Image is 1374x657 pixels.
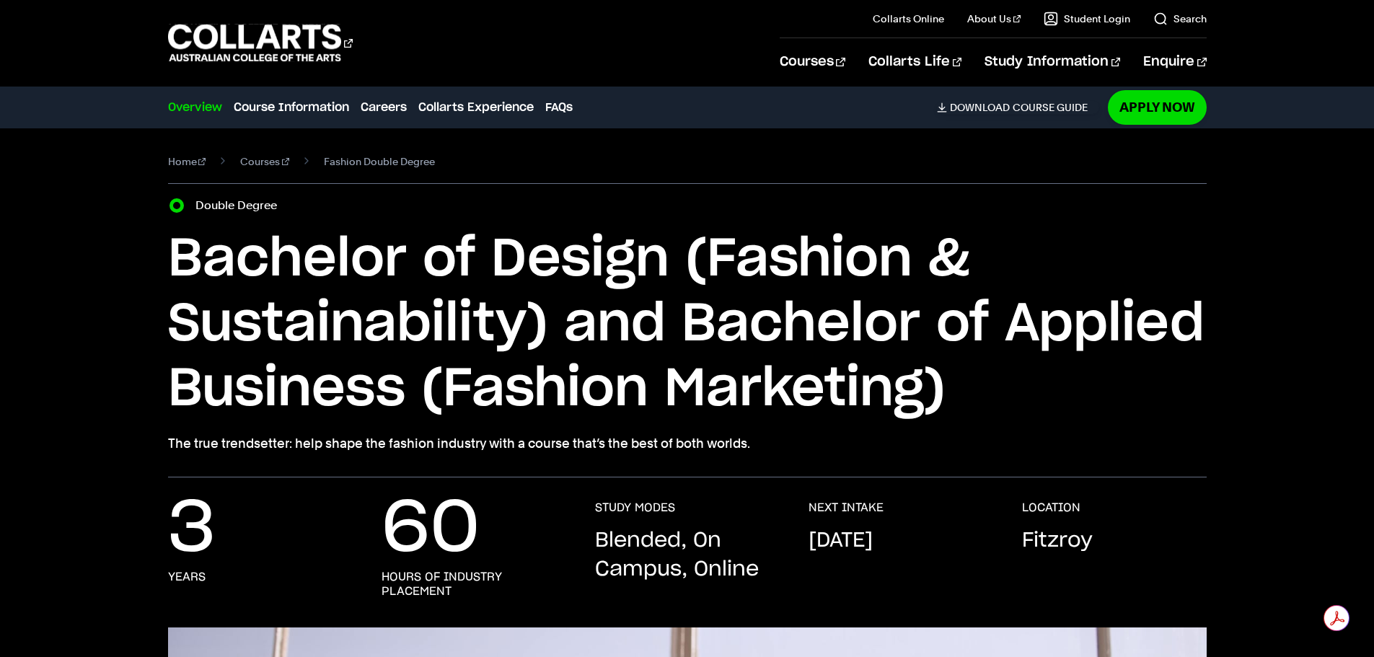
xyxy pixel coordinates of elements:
[780,38,845,86] a: Courses
[1143,38,1206,86] a: Enquire
[382,570,566,599] h3: hours of industry placement
[168,501,216,558] p: 3
[1022,526,1093,555] p: Fitzroy
[168,227,1207,422] h1: Bachelor of Design (Fashion & Sustainability) and Bachelor of Applied Business (Fashion Marketing)
[234,99,349,116] a: Course Information
[985,38,1120,86] a: Study Information
[195,195,286,216] label: Double Degree
[873,12,944,26] a: Collarts Online
[868,38,961,86] a: Collarts Life
[168,151,206,172] a: Home
[937,101,1099,114] a: DownloadCourse Guide
[595,526,780,584] p: Blended, On Campus, Online
[595,501,675,515] h3: STUDY MODES
[382,501,480,558] p: 60
[967,12,1021,26] a: About Us
[168,433,1207,454] p: The true trendsetter: help shape the fashion industry with a course that’s the best of both worlds.
[418,99,534,116] a: Collarts Experience
[1153,12,1207,26] a: Search
[1044,12,1130,26] a: Student Login
[1022,501,1080,515] h3: LOCATION
[545,99,573,116] a: FAQs
[168,99,222,116] a: Overview
[324,151,435,172] span: Fashion Double Degree
[809,526,873,555] p: [DATE]
[950,101,1010,114] span: Download
[809,501,884,515] h3: NEXT INTAKE
[240,151,289,172] a: Courses
[361,99,407,116] a: Careers
[1108,90,1207,124] a: Apply Now
[168,22,353,63] div: Go to homepage
[168,570,206,584] h3: years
